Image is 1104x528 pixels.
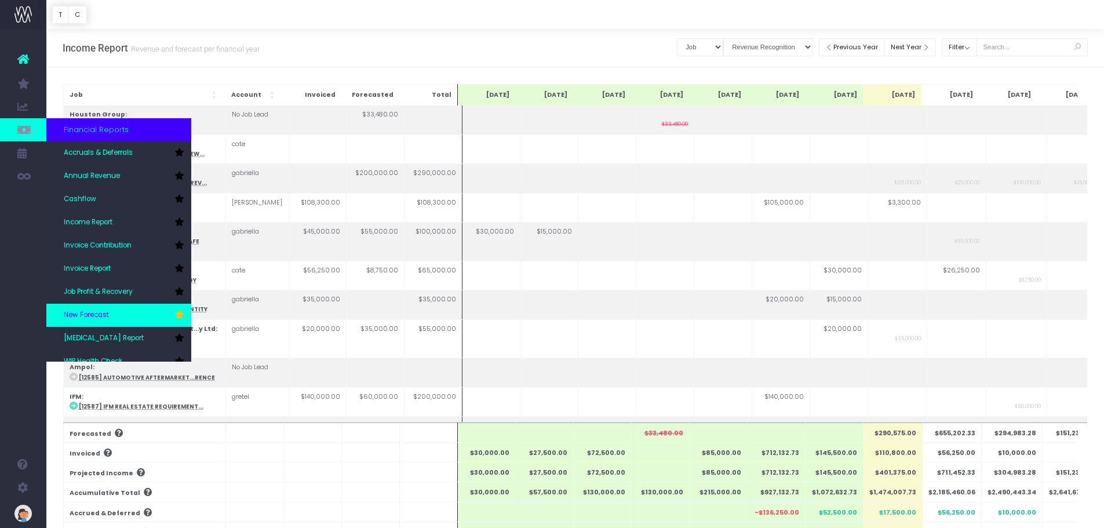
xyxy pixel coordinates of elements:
th: $72,500.00 [573,463,631,482]
th: Aug 25: Activate to sort: Activate to sort [863,84,921,105]
a: Annual Revenue [46,165,191,188]
td: $10,000.00 [986,417,1047,446]
span: [DATE] [1008,90,1031,100]
td: $105,000.00 [752,193,810,222]
td: $100,000.00 [404,223,462,261]
td: $56,250.00 [288,261,346,290]
td: $55,000.00 [404,319,462,358]
span: [DATE] [950,90,973,100]
th: $655,202.33 [922,423,981,442]
th: Jul 25: Activate to sort: Activate to sort [805,84,863,105]
td: $140,000.00 [752,387,810,416]
button: Previous Year [819,38,885,56]
td: $30,000.00 [462,223,520,261]
span: $17,500.00 [879,508,916,518]
th: Job: Activate to sort: Activate to sort [63,84,225,105]
td: cate [225,261,288,290]
input: Search... [977,38,1088,56]
th: Feb 25: Activate to sort: Activate to sort [515,84,573,105]
h3: Income Report [63,42,260,54]
th: Jun 25: Activate to sort: Activate to sort [747,84,805,105]
td: $26,250.00 [927,261,986,290]
span: Financial Reports [64,124,129,136]
th: Account: Activate to sort: Activate to sort [225,84,283,105]
td: $35,000.00 [346,319,404,358]
th: $215,000.00 [689,482,747,502]
span: [DATE] [1066,90,1089,100]
th: $30,000.00 [457,482,515,502]
small: $8,750.00 [1019,275,1041,283]
td: $290,000.00 [404,164,462,193]
th: $33,480.00 [631,423,689,442]
a: [MEDICAL_DATA] Report [46,327,191,350]
td: $8,750.00 [346,261,404,290]
th: $145,500.00 [805,442,863,462]
img: images/default_profile_image.png [14,505,32,522]
span: -$136,250.00 [755,508,799,518]
th: $145,500.00 [805,463,863,482]
th: $56,250.00 [922,442,981,462]
th: $711,452.33 [922,463,981,482]
small: $33,480.00 [662,119,688,128]
td: $15,000.00 [520,223,578,261]
span: Job Profit & Recovery [64,287,133,297]
th: $27,500.00 [515,442,573,462]
th: $151,233.89 [1042,423,1100,442]
th: $2,490,443.34 [981,482,1042,502]
td: $80,000.00 [288,417,346,446]
abbr: [12585] Automotive Aftermarket Conference [79,374,215,381]
td: $20,000.00 [810,319,868,358]
span: $56,250.00 [938,508,975,518]
span: Invoice Contribution [64,241,132,251]
button: C [68,6,87,24]
span: Job [70,90,83,100]
th: $110,800.00 [863,442,922,462]
td: $140,000.00 [288,387,346,416]
th: $927,132.73 [747,482,805,502]
td: cate [225,134,288,163]
span: Accumulative Total [70,489,140,498]
span: [DATE] [776,90,799,100]
td: $35,000.00 [404,290,462,319]
th: $130,000.00 [573,482,631,502]
span: [DATE] [892,90,915,100]
th: $85,000.00 [689,463,747,482]
td: $22,500.00 [810,417,868,446]
span: [DATE] [602,90,625,100]
td: $200,000.00 [404,387,462,416]
strong: Ampol [70,363,93,372]
button: T [52,6,69,24]
th: Jan 25: Activate to sort: Activate to sort [457,84,515,105]
th: $151,233.89 [1042,463,1100,482]
td: : [63,387,225,416]
button: Next Year [884,38,937,56]
span: $52,500.00 [819,508,857,518]
th: $1,072,632.73 [805,482,863,502]
span: Total [432,90,451,100]
th: $130,000.00 [631,482,689,502]
td: $20,000.00 [752,290,810,319]
span: Income Report [64,217,112,228]
a: Income Report [46,211,191,234]
th: $10,000.00 [981,442,1042,462]
td: $200,000.00 [346,164,404,193]
span: Accrued & Deferred [70,509,140,518]
td: : [63,417,225,446]
strong: Houston Group [70,110,125,119]
th: $2,185,460.06 [922,482,981,502]
td: gretel [225,387,288,416]
span: $10,000.00 [998,508,1036,518]
span: Forecasted [70,429,111,439]
td: gabriella [225,164,288,193]
th: $27,500.00 [515,463,573,482]
span: WIP Health Check [64,356,122,367]
th: Invoiced: Activate to sort: Activate to sort [283,84,341,105]
span: Invoiced [305,90,336,100]
th: Mar 25: Activate to sort: Activate to sort [573,84,631,105]
small: $100,000.00 [1014,177,1041,186]
abbr: [12587] IFM Real Estate Requirements [79,403,203,410]
th: $72,500.00 [573,442,631,462]
td: $60,000.00 [346,387,404,416]
a: Accruals & Deferrals [46,141,191,165]
th: $30,000.00 [457,463,515,482]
